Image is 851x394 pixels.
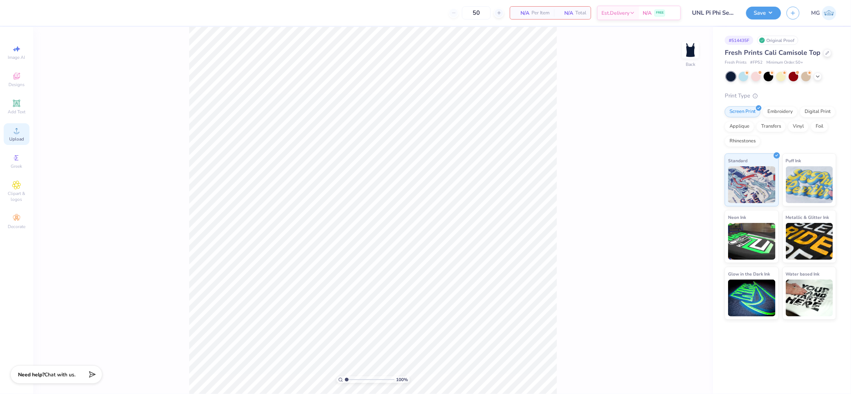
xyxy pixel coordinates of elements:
div: Screen Print [725,106,760,117]
span: Upload [9,136,24,142]
img: Mary Grace [822,6,836,20]
span: Image AI [8,54,25,60]
strong: Need help? [18,371,45,378]
div: Digital Print [800,106,836,117]
span: Est. Delivery [601,9,629,17]
div: Back [686,61,695,68]
img: Glow in the Dark Ink [728,280,776,316]
span: Chat with us. [45,371,75,378]
span: Puff Ink [786,157,801,164]
span: Total [575,9,586,17]
input: – – [462,6,491,19]
span: FREE [656,10,664,15]
img: Neon Ink [728,223,776,260]
span: Fresh Prints Cali Camisole Top [725,48,820,57]
span: N/A [515,9,529,17]
input: Untitled Design [686,6,741,20]
img: Metallic & Glitter Ink [786,223,833,260]
span: Water based Ink [786,270,820,278]
span: Per Item [532,9,550,17]
span: Fresh Prints [725,60,746,66]
span: Greek [11,163,22,169]
div: Transfers [756,121,786,132]
div: # 514435F [725,36,753,45]
img: Water based Ink [786,280,833,316]
span: Minimum Order: 50 + [766,60,803,66]
span: MG [811,9,820,17]
span: Designs [8,82,25,88]
div: Applique [725,121,754,132]
img: Puff Ink [786,166,833,203]
button: Save [746,7,781,19]
a: MG [811,6,836,20]
span: N/A [558,9,573,17]
div: Foil [811,121,828,132]
span: Neon Ink [728,213,746,221]
div: Rhinestones [725,136,760,147]
span: # FP52 [750,60,763,66]
div: Original Proof [757,36,798,45]
span: Metallic & Glitter Ink [786,213,829,221]
img: Standard [728,166,776,203]
span: Glow in the Dark Ink [728,270,770,278]
span: Add Text [8,109,25,115]
div: Print Type [725,92,836,100]
span: N/A [643,9,652,17]
div: Embroidery [763,106,798,117]
div: Vinyl [788,121,809,132]
span: Decorate [8,224,25,230]
span: Clipart & logos [4,191,29,202]
span: Standard [728,157,748,164]
img: Back [683,43,698,57]
span: 100 % [396,376,408,383]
